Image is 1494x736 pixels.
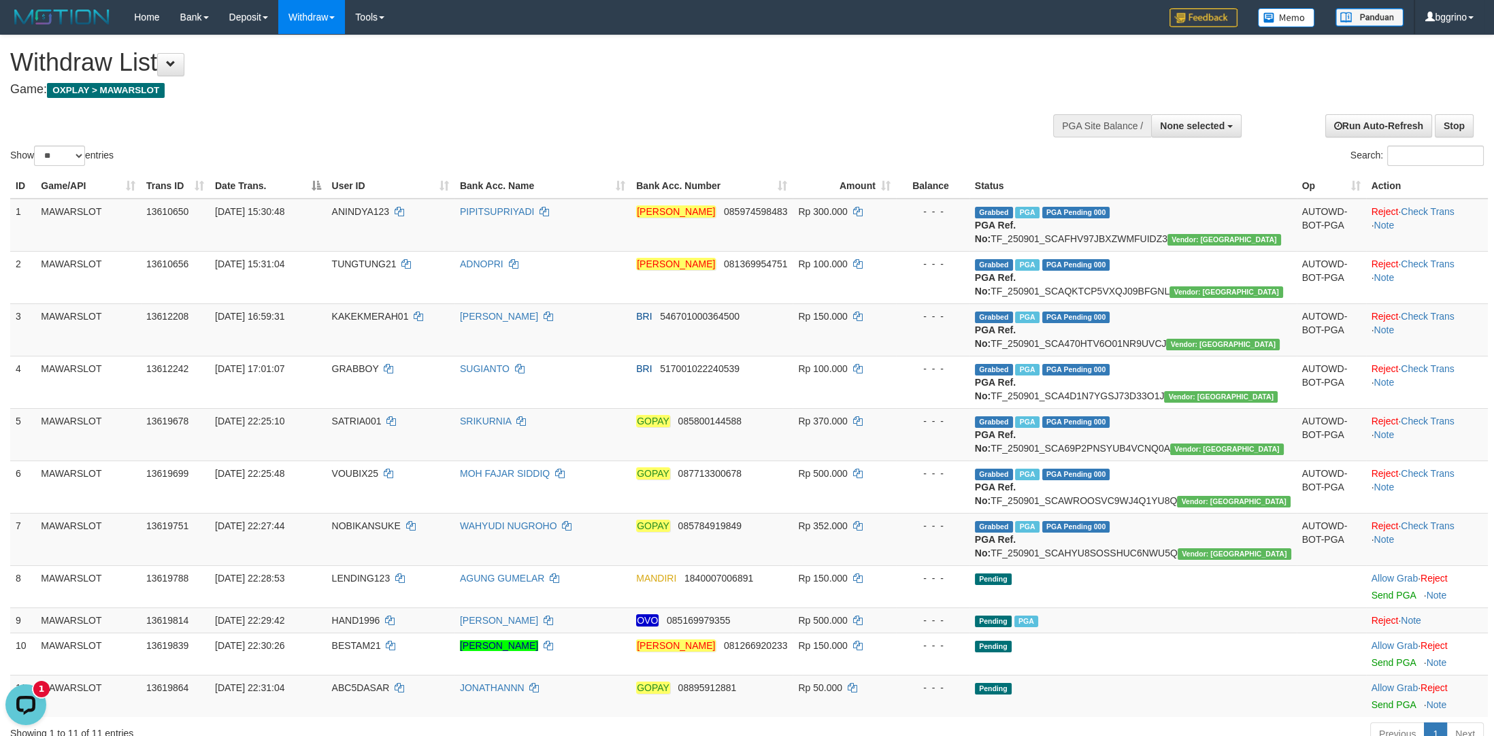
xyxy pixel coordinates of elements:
[901,362,964,375] div: - - -
[1372,682,1418,693] a: Allow Grab
[10,49,982,76] h1: Withdraw List
[901,467,964,480] div: - - -
[460,363,510,374] a: SUGIANTO
[684,573,753,584] span: Copy 1840007006891 to clipboard
[215,206,284,217] span: [DATE] 15:30:48
[1374,429,1394,440] a: Note
[901,310,964,323] div: - - -
[454,173,631,199] th: Bank Acc. Name: activate to sort column ascending
[1169,8,1238,27] img: Feedback.jpg
[975,469,1013,480] span: Grabbed
[1015,469,1039,480] span: Marked by bggmhdangga
[1372,590,1416,601] a: Send PGA
[10,83,982,97] h4: Game:
[1401,311,1455,322] a: Check Trans
[35,199,141,252] td: MAWARSLOT
[33,2,50,18] div: new message indicator
[798,416,847,426] span: Rp 370.000
[1421,640,1448,651] a: Reject
[1401,520,1455,531] a: Check Trans
[332,416,382,426] span: SATRIA001
[146,640,188,651] span: 13619839
[969,303,1297,356] td: TF_250901_SCA470HTV6O01NR9UVCJ
[798,640,847,651] span: Rp 150.000
[1374,272,1394,283] a: Note
[636,682,670,694] em: GOPAY
[10,675,35,717] td: 11
[35,633,141,675] td: MAWARSLOT
[146,468,188,479] span: 13619699
[332,206,390,217] span: ANINDYA123
[798,573,847,584] span: Rp 150.000
[636,415,670,427] em: GOPAY
[1258,8,1315,27] img: Button%20Memo.svg
[146,258,188,269] span: 13610656
[1366,461,1488,513] td: · ·
[210,173,327,199] th: Date Trans.: activate to sort column descending
[798,311,847,322] span: Rp 150.000
[1366,607,1488,633] td: ·
[10,251,35,303] td: 2
[1164,391,1278,403] span: Vendor URL: https://secure10.1velocity.biz
[1374,324,1394,335] a: Note
[1366,356,1488,408] td: · ·
[724,258,787,269] span: Copy 081369954751 to clipboard
[215,363,284,374] span: [DATE] 17:01:07
[1366,513,1488,565] td: · ·
[975,416,1013,428] span: Grabbed
[1387,146,1484,166] input: Search:
[460,311,538,322] a: [PERSON_NAME]
[10,408,35,461] td: 5
[975,616,1012,627] span: Pending
[901,519,964,533] div: - - -
[10,303,35,356] td: 3
[1015,312,1039,323] span: Marked by bggarif
[332,468,378,479] span: VOUBIX25
[636,639,716,652] em: [PERSON_NAME]
[35,356,141,408] td: MAWARSLOT
[1366,408,1488,461] td: · ·
[975,683,1012,695] span: Pending
[10,513,35,565] td: 7
[975,207,1013,218] span: Grabbed
[460,573,544,584] a: AGUNG GUMELAR
[146,206,188,217] span: 13610650
[35,461,141,513] td: MAWARSLOT
[975,521,1013,533] span: Grabbed
[678,416,742,426] span: Copy 085800144588 to clipboard
[215,416,284,426] span: [DATE] 22:25:10
[678,520,742,531] span: Copy 085784919849 to clipboard
[798,363,847,374] span: Rp 100.000
[1372,657,1416,668] a: Send PGA
[1372,640,1418,651] a: Allow Grab
[146,682,188,693] span: 13619864
[678,682,737,693] span: Copy 08895912881 to clipboard
[975,259,1013,271] span: Grabbed
[1325,114,1432,137] a: Run Auto-Refresh
[1297,303,1366,356] td: AUTOWD-BOT-PGA
[1366,675,1488,717] td: ·
[460,258,503,269] a: ADNOPRI
[1427,590,1447,601] a: Note
[1177,496,1291,507] span: Vendor URL: https://secure10.1velocity.biz
[1167,234,1281,246] span: Vendor URL: https://secure10.1velocity.biz
[332,363,379,374] span: GRABBOY
[460,206,534,217] a: PIPITSUPRIYADI
[678,468,742,479] span: Copy 087713300678 to clipboard
[1421,573,1448,584] a: Reject
[969,199,1297,252] td: TF_250901_SCAFHV97JBXZWMFUIDZ3
[1435,114,1474,137] a: Stop
[215,682,284,693] span: [DATE] 22:31:04
[1178,548,1291,560] span: Vendor URL: https://secure10.1velocity.biz
[10,356,35,408] td: 4
[332,520,401,531] span: NOBIKANSUKE
[1151,114,1242,137] button: None selected
[798,615,847,626] span: Rp 500.000
[1401,363,1455,374] a: Check Trans
[332,640,381,651] span: BESTAM21
[215,520,284,531] span: [DATE] 22:27:44
[1366,303,1488,356] td: · ·
[1042,207,1110,218] span: PGA Pending
[1401,416,1455,426] a: Check Trans
[636,311,652,322] span: BRI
